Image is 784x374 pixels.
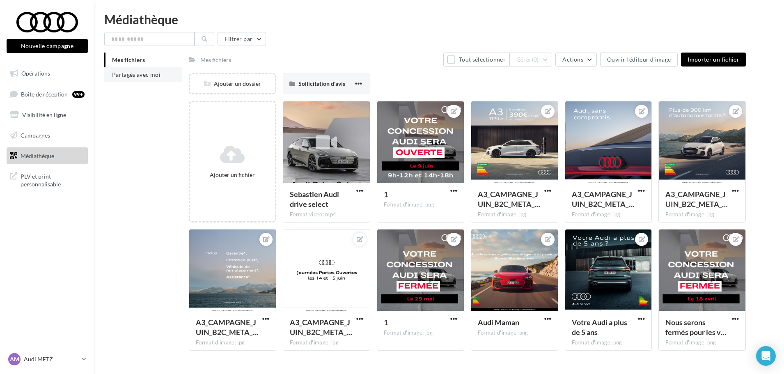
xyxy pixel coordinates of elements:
[665,211,739,218] div: Format d'image: jpg
[10,355,19,363] span: AM
[200,56,231,64] div: Mes fichiers
[5,127,89,144] a: Campagnes
[5,147,89,165] a: Médiathèque
[478,318,519,327] span: Audi Maman
[478,211,551,218] div: Format d'image: jpg
[572,211,645,218] div: Format d'image: jpg
[104,13,774,25] div: Médiathèque
[193,171,272,179] div: Ajouter un fichier
[384,318,388,327] span: 1
[7,39,88,53] button: Nouvelle campagne
[665,190,728,209] span: A3_CAMPAGNE_JUIN_B2C_META_CARROUSEL_1080x1080-E2_LOM1
[21,70,50,77] span: Opérations
[112,56,145,63] span: Mes fichiers
[190,80,275,88] div: Ajouter un dossier
[478,329,551,337] div: Format d'image: png
[290,190,339,209] span: Sebastien Audi drive select
[21,152,54,159] span: Médiathèque
[72,91,85,98] div: 99+
[665,318,727,337] span: Nous serons fermés pour les vacances
[21,171,85,188] span: PLV et print personnalisable
[665,339,739,346] div: Format d'image: png
[478,190,540,209] span: A3_CAMPAGNE_JUIN_B2C_META_CARROUSEL_1080x1080-E3_LOM1
[384,190,388,199] span: 1
[562,56,583,63] span: Actions
[21,90,68,97] span: Boîte de réception
[572,318,627,337] span: Votre Audi a plus de 5 ans
[290,318,352,337] span: A3_CAMPAGNE_JUIN_B2C_META_CARROUSEL_1080x1080-E5_LOM1
[7,351,88,367] a: AM Audi METZ
[298,80,345,87] span: Sollicitation d'avis
[600,53,678,67] button: Ouvrir l'éditeur d'image
[509,53,552,67] button: Gérer(0)
[196,339,269,346] div: Format d'image: jpg
[555,53,596,67] button: Actions
[443,53,509,67] button: Tout sélectionner
[218,32,266,46] button: Filtrer par
[572,190,634,209] span: A3_CAMPAGNE_JUIN_B2C_META_CARROUSEL_1080x1080-E1_LOM1
[112,71,160,78] span: Partagés avec moi
[681,53,746,67] button: Importer un fichier
[22,111,66,118] span: Visibilité en ligne
[24,355,78,363] p: Audi METZ
[384,329,457,337] div: Format d'image: jpg
[5,65,89,82] a: Opérations
[384,201,457,209] div: Format d'image: png
[196,318,258,337] span: A3_CAMPAGNE_JUIN_B2C_META_CARROUSEL_1080x1080-E4_LOM1
[572,339,645,346] div: Format d'image: png
[688,56,739,63] span: Importer un fichier
[290,211,363,218] div: Format video: mp4
[290,339,363,346] div: Format d'image: jpg
[756,346,776,366] div: Open Intercom Messenger
[21,132,50,139] span: Campagnes
[5,106,89,124] a: Visibilité en ligne
[5,167,89,192] a: PLV et print personnalisable
[532,56,539,63] span: (0)
[5,85,89,103] a: Boîte de réception99+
